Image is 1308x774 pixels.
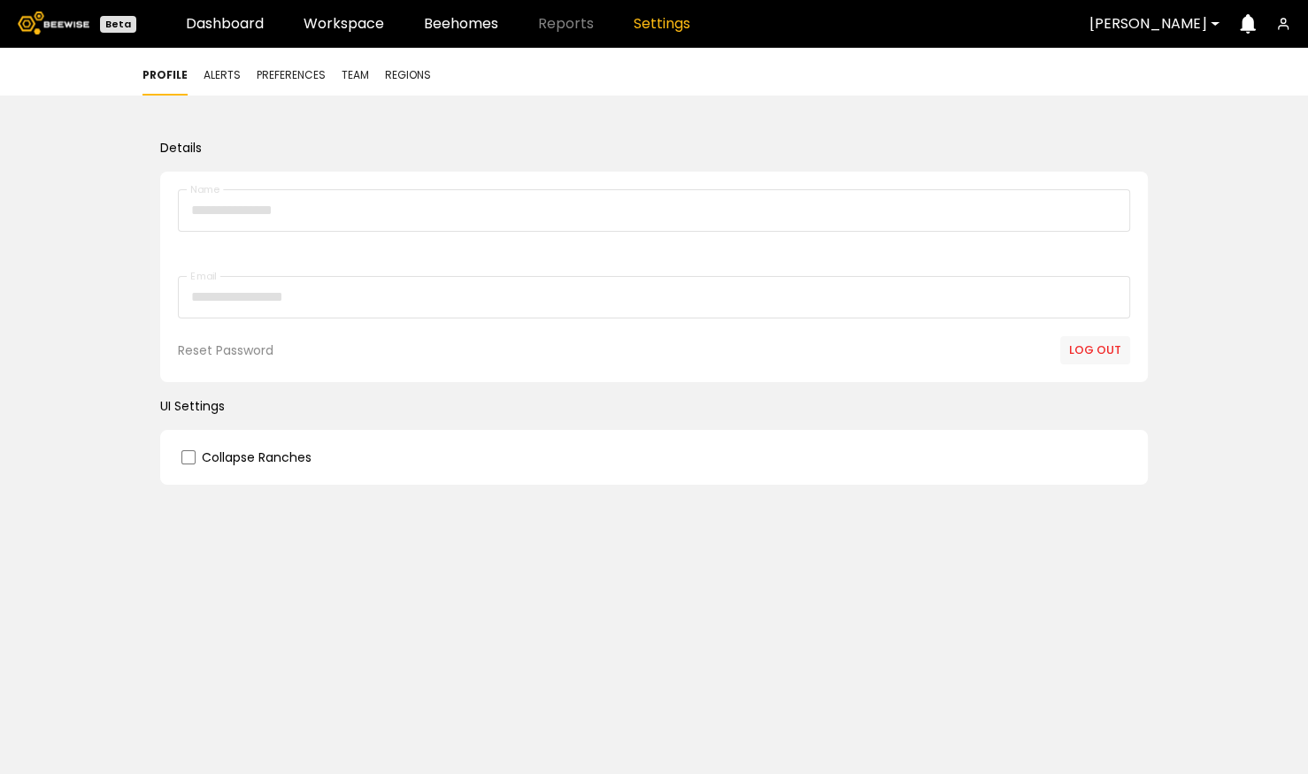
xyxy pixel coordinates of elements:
[204,67,241,83] button: Alerts
[257,67,326,83] button: Preferences
[100,16,136,33] div: Beta
[178,344,273,356] div: Reset Password
[160,142,1148,154] h2: Details
[634,17,690,31] a: Settings
[342,67,369,83] button: Team
[202,451,312,464] label: Collapse Ranches
[1060,336,1130,364] button: Log out
[424,17,498,31] a: Beehomes
[385,67,431,83] button: Regions
[160,400,1148,412] h2: UI Settings
[304,17,384,31] a: Workspace
[18,11,89,34] img: Beewise logo
[538,17,594,31] span: Reports
[186,17,264,31] a: Dashboard
[142,67,188,83] button: Profile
